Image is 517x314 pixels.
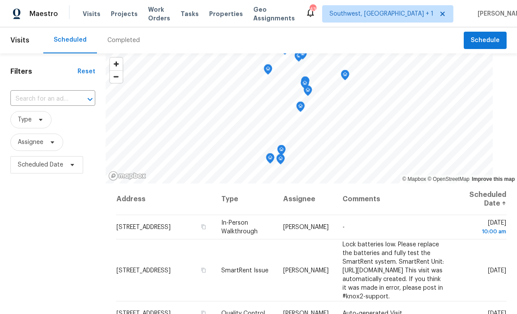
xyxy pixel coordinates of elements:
[18,115,32,124] span: Type
[29,10,58,18] span: Maestro
[200,266,207,274] button: Copy Address
[148,5,170,23] span: Work Orders
[106,53,493,183] canvas: Map
[266,153,275,167] div: Map marker
[116,267,171,273] span: [STREET_ADDRESS]
[283,267,329,273] span: [PERSON_NAME]
[301,78,309,92] div: Map marker
[336,183,453,215] th: Comments
[488,267,506,273] span: [DATE]
[107,36,140,45] div: Completed
[452,183,507,215] th: Scheduled Date ↑
[110,58,123,70] button: Zoom in
[214,183,276,215] th: Type
[253,5,295,23] span: Geo Assignments
[108,171,146,181] a: Mapbox homepage
[304,85,312,99] div: Map marker
[110,70,123,83] button: Zoom out
[301,76,310,90] div: Map marker
[330,10,433,18] span: Southwest, [GEOGRAPHIC_DATA] + 1
[427,176,469,182] a: OpenStreetMap
[343,241,444,299] span: Lock batteries low. Please replace the batteries and fully test the SmartRent system. SmartRent U...
[200,223,207,231] button: Copy Address
[459,227,506,236] div: 10:00 am
[276,154,285,167] div: Map marker
[459,220,506,236] span: [DATE]
[294,51,303,65] div: Map marker
[18,160,63,169] span: Scheduled Date
[78,67,95,76] div: Reset
[402,176,426,182] a: Mapbox
[54,36,87,44] div: Scheduled
[341,70,349,83] div: Map marker
[83,10,100,18] span: Visits
[84,93,96,105] button: Open
[264,64,272,78] div: Map marker
[343,224,345,230] span: -
[277,145,286,158] div: Map marker
[298,49,307,62] div: Map marker
[181,11,199,17] span: Tasks
[116,183,214,215] th: Address
[296,101,305,115] div: Map marker
[10,92,71,106] input: Search for an address...
[10,31,29,50] span: Visits
[276,183,336,215] th: Assignee
[10,67,78,76] h1: Filters
[283,224,329,230] span: [PERSON_NAME]
[111,10,138,18] span: Projects
[18,138,43,147] span: Assignee
[310,5,316,14] div: 43
[209,10,243,18] span: Properties
[110,71,123,83] span: Zoom out
[464,32,507,49] button: Schedule
[221,267,268,273] span: SmartRent Issue
[471,35,500,46] span: Schedule
[116,224,171,230] span: [STREET_ADDRESS]
[472,176,515,182] a: Improve this map
[221,220,258,235] span: In-Person Walkthrough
